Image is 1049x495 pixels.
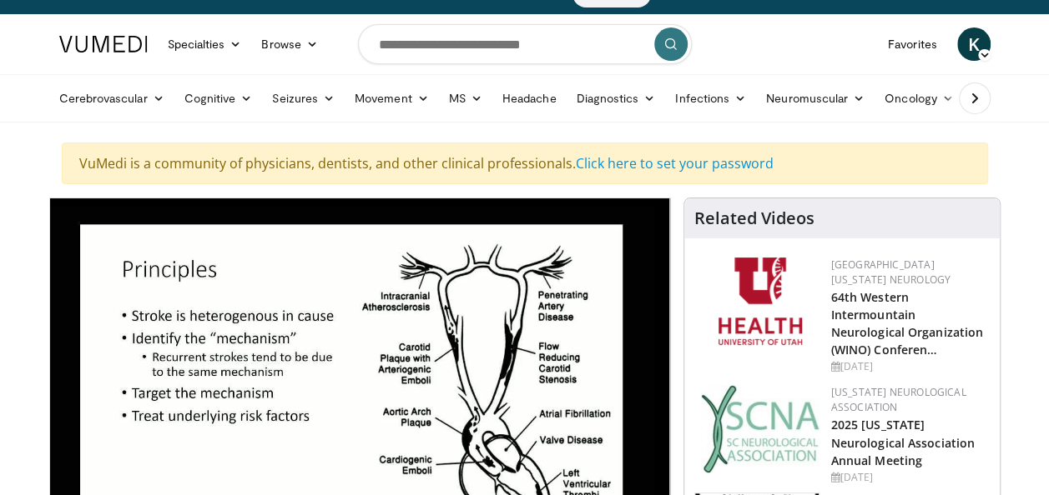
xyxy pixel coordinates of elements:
a: Neuromuscular [756,82,875,115]
a: Seizures [262,82,345,115]
a: Browse [251,27,328,61]
a: K [957,27,991,61]
a: 2025 [US_STATE] Neurological Association Annual Meeting [831,417,975,467]
img: f6362829-b0a3-407d-a044-59546adfd345.png.150x105_q85_autocrop_double_scale_upscale_version-0.2.png [719,257,802,345]
a: 64th Western Intermountain Neurological Organization (WINO) Conferen… [831,289,984,357]
div: [DATE] [831,359,986,374]
a: [GEOGRAPHIC_DATA][US_STATE] Neurology [831,257,951,287]
input: Search topics, interventions [358,24,692,64]
a: Cerebrovascular [49,82,174,115]
div: VuMedi is a community of physicians, dentists, and other clinical professionals. [62,142,988,184]
a: Oncology [875,82,964,115]
a: MS [439,82,492,115]
img: b123db18-9392-45ae-ad1d-42c3758a27aa.jpg.150x105_q85_autocrop_double_scale_upscale_version-0.2.jpg [701,385,820,472]
a: Cognitive [174,82,263,115]
img: VuMedi Logo [59,36,148,52]
a: Favorites [878,27,947,61]
div: [DATE] [831,470,986,485]
a: Infections [665,82,756,115]
a: Specialties [158,27,252,61]
a: Headache [492,82,567,115]
a: Click here to set your password [576,154,774,172]
a: [US_STATE] Neurological Association [831,385,966,414]
a: Movement [345,82,439,115]
a: Diagnostics [566,82,665,115]
h4: Related Videos [694,208,814,228]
